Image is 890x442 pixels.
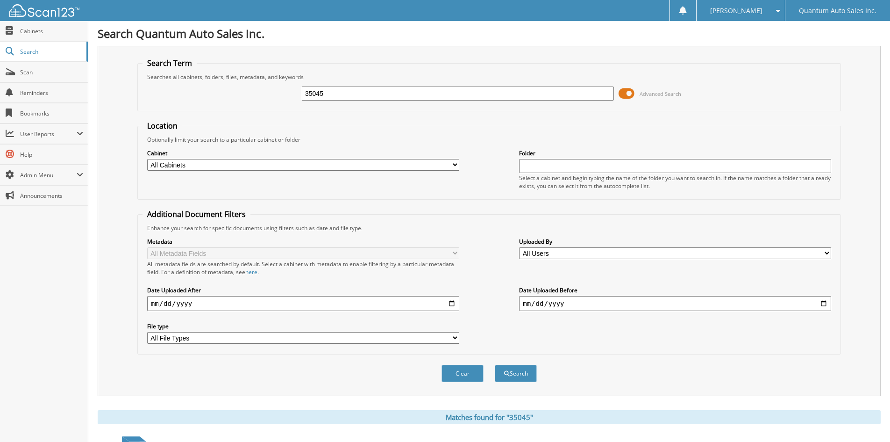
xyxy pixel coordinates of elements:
[20,192,83,200] span: Announcements
[147,238,459,246] label: Metadata
[20,48,82,56] span: Search
[147,149,459,157] label: Cabinet
[98,26,881,41] h1: Search Quantum Auto Sales Inc.
[142,136,836,144] div: Optionally limit your search to a particular cabinet or folder
[495,365,537,382] button: Search
[147,322,459,330] label: File type
[519,238,831,246] label: Uploaded By
[9,4,79,17] img: scan123-logo-white.svg
[98,410,881,424] div: Matches found for "35045"
[441,365,484,382] button: Clear
[245,268,257,276] a: here
[710,8,762,14] span: [PERSON_NAME]
[147,286,459,294] label: Date Uploaded After
[640,90,681,97] span: Advanced Search
[142,58,197,68] legend: Search Term
[142,224,836,232] div: Enhance your search for specific documents using filters such as date and file type.
[20,109,83,117] span: Bookmarks
[20,171,77,179] span: Admin Menu
[20,151,83,159] span: Help
[142,121,182,131] legend: Location
[519,174,831,190] div: Select a cabinet and begin typing the name of the folder you want to search in. If the name match...
[519,296,831,311] input: end
[519,149,831,157] label: Folder
[799,8,876,14] span: Quantum Auto Sales Inc.
[519,286,831,294] label: Date Uploaded Before
[20,130,77,138] span: User Reports
[142,73,836,81] div: Searches all cabinets, folders, files, metadata, and keywords
[147,296,459,311] input: start
[142,209,250,219] legend: Additional Document Filters
[20,89,83,97] span: Reminders
[20,27,83,35] span: Cabinets
[147,260,459,276] div: All metadata fields are searched by default. Select a cabinet with metadata to enable filtering b...
[20,68,83,76] span: Scan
